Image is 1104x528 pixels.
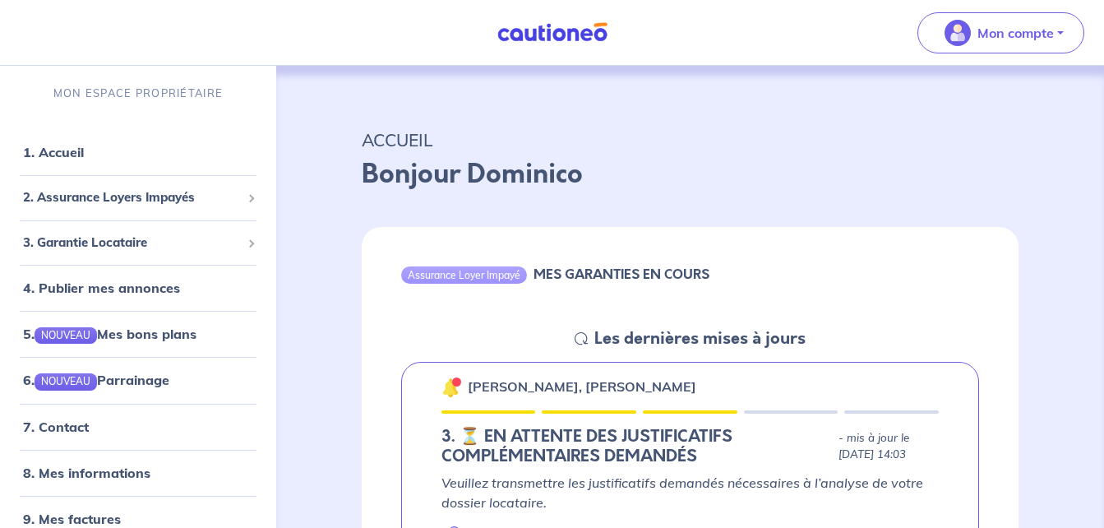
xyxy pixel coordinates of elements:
p: ACCUEIL [362,125,1019,155]
div: 8. Mes informations [7,456,270,489]
a: 1. Accueil [23,144,84,160]
p: - mis à jour le [DATE] 14:03 [838,430,939,463]
p: Mon compte [977,23,1054,43]
p: [PERSON_NAME], [PERSON_NAME] [468,377,696,396]
img: 🔔 [441,377,461,397]
div: 7. Contact [7,410,270,443]
h5: 3. ⏳️️ EN ATTENTE DES JUSTIFICATIFS COMPLÉMENTAIRES DEMANDÉS [441,427,832,466]
span: 3. Garantie Locataire [23,234,241,252]
h5: Les dernières mises à jours [594,329,806,349]
img: Cautioneo [491,22,614,43]
div: 2. Assurance Loyers Impayés [7,182,270,214]
span: 2. Assurance Loyers Impayés [23,188,241,207]
a: 7. Contact [23,419,89,435]
div: 6.NOUVEAUParrainage [7,364,270,396]
div: 5.NOUVEAUMes bons plans [7,317,270,350]
div: 4. Publier mes annonces [7,271,270,304]
a: 4. Publier mes annonces [23,280,180,296]
div: state: DOCUMENTS-INCOMPLETE, Context: NEW,CHOOSE-CERTIFICATE,RELATIONSHIP,LESSOR-DOCUMENTS [441,427,939,466]
a: 9. Mes factures [23,511,121,527]
p: Bonjour Dominico [362,155,1019,194]
p: MON ESPACE PROPRIÉTAIRE [53,86,223,101]
div: 3. Garantie Locataire [7,227,270,259]
div: Assurance Loyer Impayé [401,266,527,283]
p: Veuillez transmettre les justificatifs demandés nécessaires à l’analyse de votre dossier locataire. [441,473,939,512]
div: 1. Accueil [7,136,270,169]
a: 6.NOUVEAUParrainage [23,372,169,388]
h6: MES GARANTIES EN COURS [534,266,709,282]
button: illu_account_valid_menu.svgMon compte [917,12,1084,53]
img: illu_account_valid_menu.svg [945,20,971,46]
a: 8. Mes informations [23,465,150,481]
a: 5.NOUVEAUMes bons plans [23,326,196,342]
